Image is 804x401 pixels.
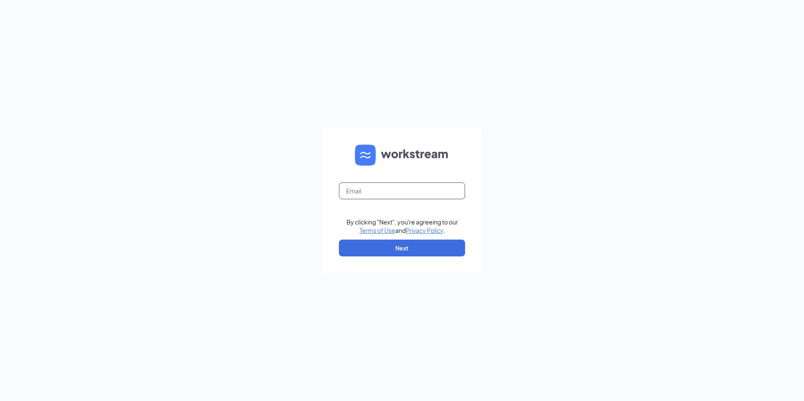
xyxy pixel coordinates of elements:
img: WS logo and Workstream text [355,145,449,166]
a: Terms of Use [360,227,395,234]
a: Privacy Policy [406,227,443,234]
input: Email [339,182,465,199]
button: Next [339,240,465,256]
div: By clicking "Next", you're agreeing to our and . [346,218,458,235]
